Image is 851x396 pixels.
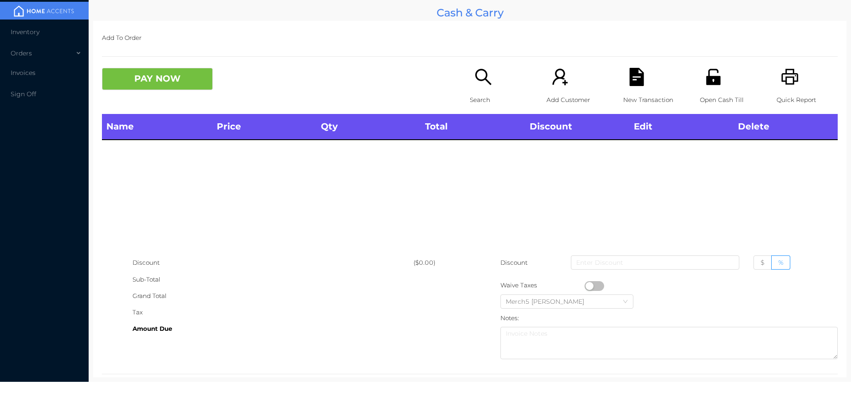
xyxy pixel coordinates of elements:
div: Waive Taxes [500,277,585,294]
span: $ [761,259,765,267]
div: Cash & Carry [93,4,847,21]
th: Name [102,114,212,140]
span: % [778,259,783,267]
i: icon: unlock [704,68,722,86]
label: Notes: [500,314,519,322]
button: PAY NOW [102,68,213,90]
div: ($0.00) [414,255,470,271]
th: Total [421,114,525,140]
p: Search [470,92,531,108]
p: New Transaction [623,92,684,108]
th: Discount [525,114,629,140]
i: icon: user-add [551,68,569,86]
div: Tax [133,304,414,321]
i: icon: file-text [628,68,646,86]
th: Qty [316,114,421,140]
span: Invoices [11,69,35,77]
th: Edit [629,114,734,140]
img: mainBanner [11,4,77,18]
th: Price [212,114,316,140]
p: Add Customer [547,92,608,108]
div: Amount Due [133,321,414,337]
i: icon: search [474,68,492,86]
div: Merch5 Lawrence [506,295,593,308]
input: Enter Discount [571,255,739,270]
span: Inventory [11,28,39,36]
div: Sub-Total [133,271,414,288]
p: Add To Order [102,30,838,46]
div: Discount [133,255,414,271]
p: Quick Report [777,92,838,108]
span: Sign Off [11,90,36,98]
i: icon: down [623,299,628,305]
th: Delete [734,114,838,140]
p: Discount [500,255,528,271]
div: Grand Total [133,288,414,304]
p: Open Cash Till [700,92,761,108]
i: icon: printer [781,68,799,86]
